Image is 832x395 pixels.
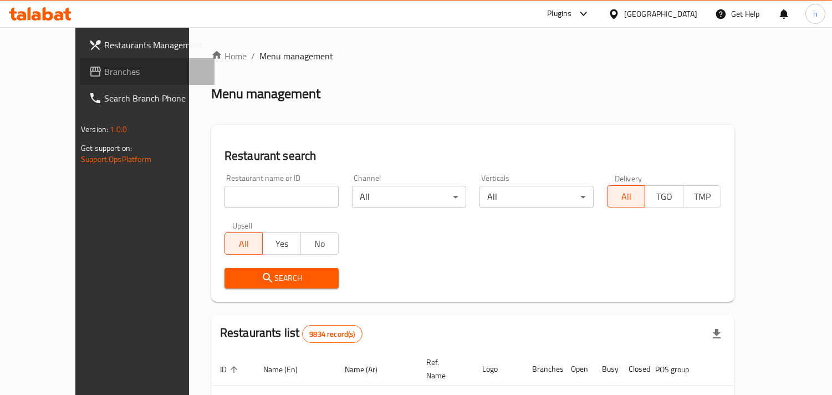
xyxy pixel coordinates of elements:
th: Open [562,352,593,386]
button: TGO [645,185,683,207]
button: Yes [262,232,300,255]
div: Total records count [302,325,362,343]
span: All [229,236,258,252]
th: Logo [473,352,523,386]
span: Get support on: [81,141,132,155]
a: Search Branch Phone [80,85,215,112]
span: Branches [104,65,206,78]
span: TMP [688,189,717,205]
label: Upsell [232,221,253,229]
button: All [607,185,645,207]
div: Export file [703,321,730,347]
span: Search [233,271,330,285]
span: Menu management [259,49,333,63]
span: Search Branch Phone [104,92,206,105]
div: Plugins [547,7,571,21]
span: Version: [81,122,108,136]
button: Search [224,268,339,288]
span: 9834 record(s) [303,329,361,340]
button: TMP [683,185,721,207]
h2: Restaurant search [224,148,721,164]
div: All [479,186,594,208]
th: Branches [523,352,562,386]
span: POS group [655,363,703,376]
a: Home [211,49,247,63]
nav: breadcrumb [211,49,734,63]
span: All [612,189,641,205]
div: [GEOGRAPHIC_DATA] [624,8,697,20]
label: Delivery [615,174,642,182]
span: ID [220,363,241,376]
span: TGO [650,189,678,205]
button: All [224,232,263,255]
span: Ref. Name [426,356,460,382]
button: No [300,232,339,255]
span: No [305,236,334,252]
span: Name (Ar) [345,363,392,376]
input: Search for restaurant name or ID.. [224,186,339,208]
th: Busy [593,352,620,386]
span: 1.0.0 [110,122,127,136]
a: Branches [80,58,215,85]
a: Restaurants Management [80,32,215,58]
span: Yes [267,236,296,252]
h2: Restaurants list [220,325,363,343]
h2: Menu management [211,85,320,103]
span: Name (En) [263,363,312,376]
span: n [813,8,818,20]
div: All [352,186,466,208]
li: / [251,49,255,63]
span: Restaurants Management [104,38,206,52]
a: Support.OpsPlatform [81,152,151,166]
th: Closed [620,352,646,386]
